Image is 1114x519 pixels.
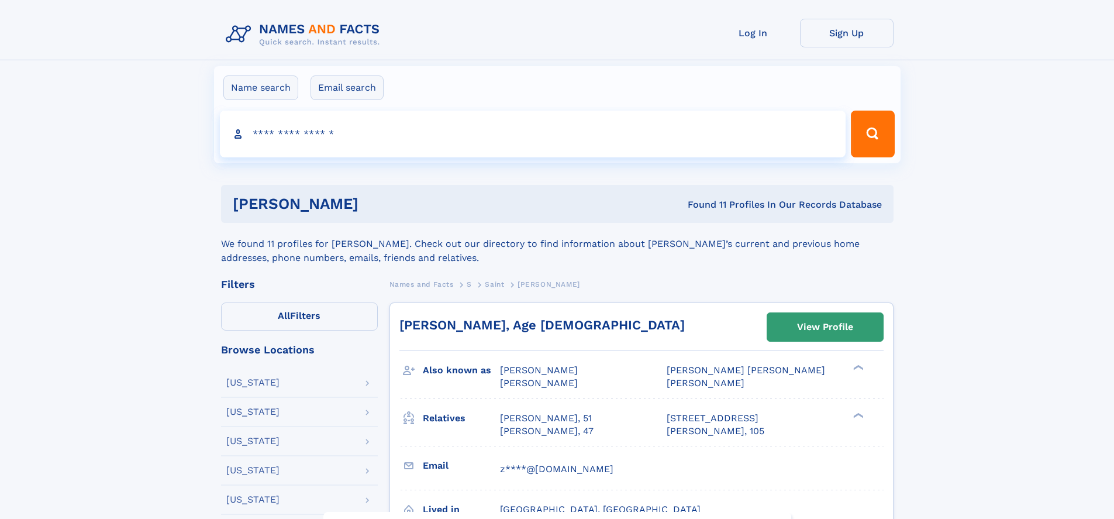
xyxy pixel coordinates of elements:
[706,19,800,47] a: Log In
[221,279,378,290] div: Filters
[389,277,454,291] a: Names and Facts
[500,504,701,515] span: [GEOGRAPHIC_DATA], [GEOGRAPHIC_DATA]
[233,197,523,211] h1: [PERSON_NAME]
[767,313,883,341] a: View Profile
[667,377,744,389] span: [PERSON_NAME]
[850,411,864,419] div: ❯
[500,365,578,376] span: [PERSON_NAME]
[226,436,280,446] div: [US_STATE]
[518,280,580,288] span: [PERSON_NAME]
[667,365,825,376] span: [PERSON_NAME] [PERSON_NAME]
[485,277,504,291] a: Saint
[226,407,280,417] div: [US_STATE]
[667,412,758,425] a: [STREET_ADDRESS]
[423,360,500,380] h3: Also known as
[226,466,280,475] div: [US_STATE]
[500,425,594,438] a: [PERSON_NAME], 47
[851,111,894,157] button: Search Button
[311,75,384,100] label: Email search
[220,111,846,157] input: search input
[278,310,290,321] span: All
[221,345,378,355] div: Browse Locations
[223,75,298,100] label: Name search
[423,408,500,428] h3: Relatives
[221,303,378,331] label: Filters
[467,280,472,288] span: S
[500,412,592,425] a: [PERSON_NAME], 51
[797,314,853,341] div: View Profile
[485,280,504,288] span: Saint
[221,19,389,50] img: Logo Names and Facts
[221,223,894,265] div: We found 11 profiles for [PERSON_NAME]. Check out our directory to find information about [PERSON...
[500,377,578,389] span: [PERSON_NAME]
[423,456,500,476] h3: Email
[800,19,894,47] a: Sign Up
[399,318,685,332] a: [PERSON_NAME], Age [DEMOGRAPHIC_DATA]
[850,364,864,372] div: ❯
[523,198,882,211] div: Found 11 Profiles In Our Records Database
[667,425,764,438] a: [PERSON_NAME], 105
[467,277,472,291] a: S
[226,495,280,504] div: [US_STATE]
[226,378,280,387] div: [US_STATE]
